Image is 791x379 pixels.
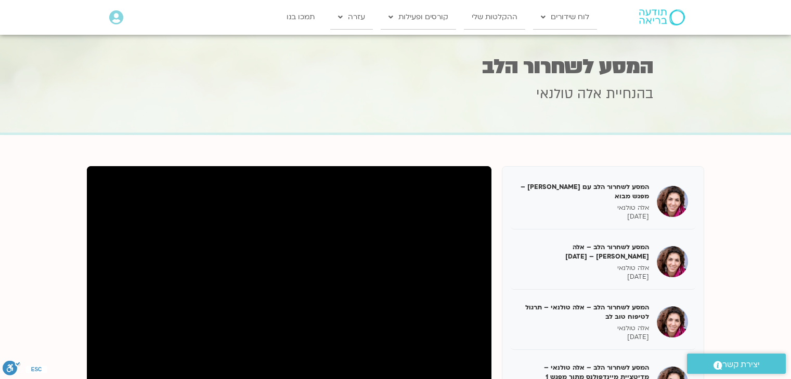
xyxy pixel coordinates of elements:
[518,204,649,212] p: אלה טולנאי
[657,306,688,337] img: המסע לשחרור הלב – אלה טולנאי – תרגול לטיפוח טוב לב
[518,333,649,342] p: [DATE]
[657,246,688,277] img: המסע לשחרור הלב – אלה טולנאי – 12/11/24
[518,264,649,273] p: אלה טולנאי
[518,273,649,281] p: [DATE]
[639,9,685,25] img: תודעה בריאה
[533,5,597,29] a: לוח שידורים
[464,5,525,29] a: ההקלטות שלי
[381,5,456,29] a: קורסים ופעילות
[518,324,649,333] p: אלה טולנאי
[279,5,322,29] a: תמכו בנו
[606,85,653,103] span: בהנחיית
[722,358,760,372] span: יצירת קשר
[657,186,688,217] img: המסע לשחרור הלב עם אלה טולנאי – מפגש מבוא
[518,303,649,321] h5: המסע לשחרור הלב – אלה טולנאי – תרגול לטיפוח טוב לב
[687,354,786,374] a: יצירת קשר
[518,242,649,261] h5: המסע לשחרור הלב – אלה [PERSON_NAME] – [DATE]
[138,57,653,77] h1: המסע לשחרור הלב
[518,182,649,201] h5: המסע לשחרור הלב עם [PERSON_NAME] – מפגש מבוא
[518,212,649,221] p: [DATE]
[330,5,373,29] a: עזרה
